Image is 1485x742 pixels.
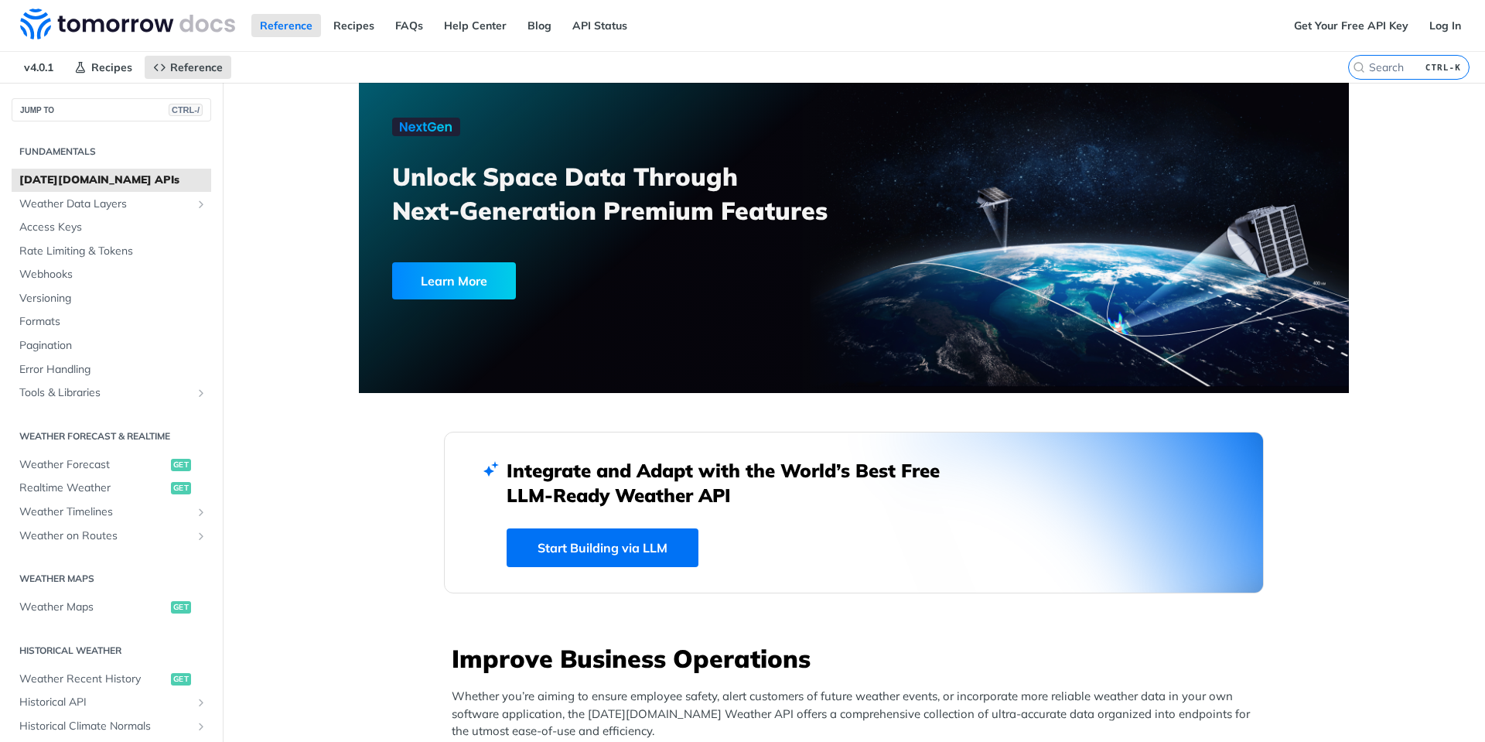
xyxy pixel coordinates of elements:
span: Rate Limiting & Tokens [19,244,207,259]
button: Show subpages for Weather Timelines [195,506,207,518]
a: Recipes [325,14,383,37]
kbd: CTRL-K [1422,60,1465,75]
span: Error Handling [19,362,207,378]
span: Weather Forecast [19,457,167,473]
h2: Weather Maps [12,572,211,586]
span: Formats [19,314,207,330]
a: Versioning [12,287,211,310]
span: Weather Recent History [19,672,167,687]
p: Whether you’re aiming to ensure employee safety, alert customers of future weather events, or inc... [452,688,1264,740]
span: Weather on Routes [19,528,191,544]
span: Realtime Weather [19,480,167,496]
a: Weather TimelinesShow subpages for Weather Timelines [12,501,211,524]
span: get [171,459,191,471]
span: Historical Climate Normals [19,719,191,734]
span: [DATE][DOMAIN_NAME] APIs [19,173,207,188]
h2: Integrate and Adapt with the World’s Best Free LLM-Ready Weather API [507,458,963,508]
a: [DATE][DOMAIN_NAME] APIs [12,169,211,192]
img: Tomorrow.io Weather API Docs [20,9,235,39]
span: Weather Maps [19,600,167,615]
a: Get Your Free API Key [1285,14,1417,37]
a: Blog [519,14,560,37]
button: Show subpages for Historical API [195,696,207,709]
span: get [171,673,191,686]
span: Access Keys [19,220,207,235]
a: Weather on RoutesShow subpages for Weather on Routes [12,525,211,548]
a: Help Center [435,14,515,37]
a: Webhooks [12,263,211,286]
span: Tools & Libraries [19,385,191,401]
span: get [171,601,191,614]
a: Historical APIShow subpages for Historical API [12,691,211,714]
a: API Status [564,14,636,37]
span: Pagination [19,338,207,354]
a: Weather Mapsget [12,596,211,619]
span: CTRL-/ [169,104,203,116]
a: Recipes [66,56,141,79]
a: Log In [1421,14,1470,37]
a: Realtime Weatherget [12,477,211,500]
a: Weather Recent Historyget [12,668,211,691]
span: Historical API [19,695,191,710]
div: Learn More [392,262,516,299]
a: Learn More [392,262,775,299]
button: JUMP TOCTRL-/ [12,98,211,121]
span: Webhooks [19,267,207,282]
button: Show subpages for Tools & Libraries [195,387,207,399]
a: Weather Data LayersShow subpages for Weather Data Layers [12,193,211,216]
span: Weather Data Layers [19,197,191,212]
h3: Unlock Space Data Through Next-Generation Premium Features [392,159,871,227]
h2: Fundamentals [12,145,211,159]
span: get [171,482,191,494]
span: v4.0.1 [15,56,62,79]
a: Start Building via LLM [507,528,698,567]
a: FAQs [387,14,432,37]
button: Show subpages for Weather on Routes [195,530,207,542]
button: Show subpages for Historical Climate Normals [195,720,207,733]
span: Weather Timelines [19,504,191,520]
h2: Historical Weather [12,644,211,658]
span: Reference [170,60,223,74]
a: Pagination [12,334,211,357]
h3: Improve Business Operations [452,641,1264,675]
a: Reference [251,14,321,37]
span: Recipes [91,60,132,74]
a: Access Keys [12,216,211,239]
span: Versioning [19,291,207,306]
a: Formats [12,310,211,333]
h2: Weather Forecast & realtime [12,429,211,443]
svg: Search [1353,61,1365,74]
a: Reference [145,56,231,79]
img: NextGen [392,118,460,136]
a: Tools & LibrariesShow subpages for Tools & Libraries [12,381,211,405]
button: Show subpages for Weather Data Layers [195,198,207,210]
a: Historical Climate NormalsShow subpages for Historical Climate Normals [12,715,211,738]
a: Rate Limiting & Tokens [12,240,211,263]
a: Weather Forecastget [12,453,211,477]
a: Error Handling [12,358,211,381]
